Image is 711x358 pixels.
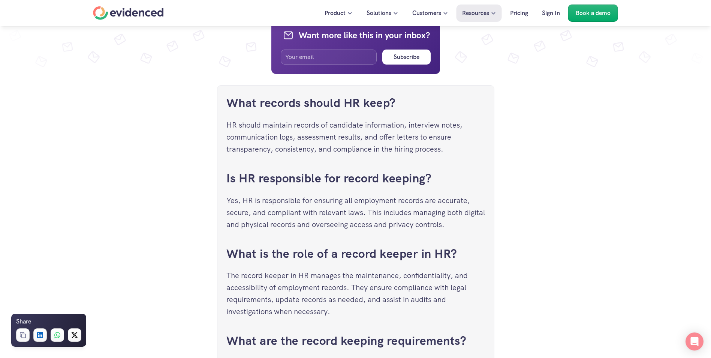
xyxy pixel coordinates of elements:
[504,5,534,22] a: Pricing
[281,50,377,65] input: Your email
[367,8,391,18] p: Solutions
[382,50,430,65] button: Subscribe
[542,8,560,18] p: Sign In
[325,8,346,18] p: Product
[412,8,441,18] p: Customers
[226,119,485,155] p: HR should maintain records of candidate information, interview notes, communication logs, assessm...
[462,8,489,18] p: Resources
[93,6,164,20] a: Home
[568,5,618,22] a: Book a demo
[510,8,528,18] p: Pricing
[226,170,432,186] a: Is HR responsible for record keeping?
[226,269,485,317] p: The record keeper in HR manages the maintenance, confidentiality, and accessibility of employment...
[226,246,457,262] a: What is the role of a record keeper in HR?
[536,5,566,22] a: Sign In
[16,317,31,326] h6: Share
[686,332,704,350] div: Open Intercom Messenger
[226,95,396,111] a: What records should HR keep?
[226,194,485,230] p: Yes, HR is responsible for ensuring all employment records are accurate, secure, and compliant wi...
[576,8,611,18] p: Book a demo
[394,52,419,62] h6: Subscribe
[226,333,467,349] a: What are the record keeping requirements?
